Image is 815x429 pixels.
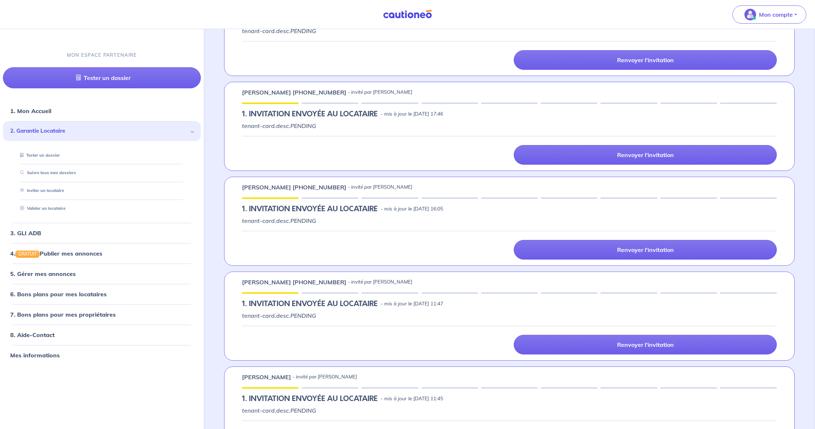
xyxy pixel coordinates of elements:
[381,111,443,118] p: - mis à jour le [DATE] 17:46
[242,394,777,403] div: state: PENDING, Context:
[242,88,346,97] p: [PERSON_NAME] [PHONE_NUMBER]
[3,287,201,301] div: 6. Bons plans pour mes locataires
[381,205,443,213] p: - mis à jour le [DATE] 16:05
[242,205,777,213] div: state: PENDING, Context:
[242,205,378,213] h5: 1.︎ INVITATION ENVOYÉE AU LOCATAIRE
[380,10,435,19] img: Cautioneo
[242,183,346,192] p: [PERSON_NAME] [PHONE_NUMBER]
[3,266,201,281] div: 5. Gérer mes annonces
[381,300,443,308] p: - mis à jour le [DATE] 11:47
[293,373,357,381] p: - invité par [PERSON_NAME]
[3,104,201,118] div: 1. Mon Accueil
[12,185,192,197] div: Inviter un locataire
[3,67,201,88] a: Tester un dossier
[17,188,64,193] a: Inviter un locataire
[242,373,291,381] p: [PERSON_NAME]
[10,107,51,115] a: 1. Mon Accueil
[17,170,76,175] a: Suivre tous mes dossiers
[242,110,378,119] h5: 1.︎ INVITATION ENVOYÉE AU LOCATAIRE
[10,352,60,359] a: Mes informations
[3,328,201,342] div: 8. Aide-Contact
[617,56,674,64] p: Renvoyer l'invitation
[242,300,378,308] h5: 1.︎ INVITATION ENVOYÉE AU LOCATAIRE
[242,406,777,415] p: tenant-card.desc.PENDING
[514,145,777,165] a: Renvoyer l'invitation
[514,50,777,70] a: Renvoyer l'invitation
[10,331,55,338] a: 8. Aide-Contact
[10,229,41,237] a: 3. GLI ADB
[242,311,777,320] p: tenant-card.desc.PENDING
[3,246,201,261] div: 4.GRATUITPublier mes annonces
[744,9,756,20] img: illu_account_valid_menu.svg
[759,10,793,19] p: Mon compte
[242,110,777,119] div: state: PENDING, Context:
[242,394,378,403] h5: 1.︎ INVITATION ENVOYÉE AU LOCATAIRE
[10,250,102,257] a: 4.GRATUITPublier mes annonces
[242,216,777,225] p: tenant-card.desc.PENDING
[3,121,201,141] div: 2. Garantie Locataire
[242,121,777,130] p: tenant-card.desc.PENDING
[3,307,201,322] div: 7. Bons plans pour mes propriétaires
[12,203,192,214] div: Valider un locataire
[242,300,777,308] div: state: PENDING, Context:
[514,335,777,354] a: Renvoyer l'invitation
[12,167,192,179] div: Suivre tous mes dossiers
[617,151,674,159] p: Renvoyer l'invitation
[3,226,201,240] div: 3. GLI ADB
[242,27,777,35] p: tenant-card.desc.PENDING
[381,395,443,402] p: - mis à jour le [DATE] 11:45
[3,348,201,362] div: Mes informations
[67,52,137,59] p: MON ESPACE PARTENAIRE
[10,127,188,135] span: 2. Garantie Locataire
[348,278,412,286] p: - invité par [PERSON_NAME]
[348,184,412,191] p: - invité par [PERSON_NAME]
[17,206,65,211] a: Valider un locataire
[242,278,346,286] p: [PERSON_NAME] [PHONE_NUMBER]
[10,290,107,298] a: 6. Bons plans pour mes locataires
[732,5,806,24] button: illu_account_valid_menu.svgMon compte
[10,311,116,318] a: 7. Bons plans pour mes propriétaires
[348,89,412,96] p: - invité par [PERSON_NAME]
[617,341,674,348] p: Renvoyer l'invitation
[17,153,60,158] a: Tester un dossier
[12,149,192,161] div: Tester un dossier
[514,240,777,260] a: Renvoyer l'invitation
[10,270,76,277] a: 5. Gérer mes annonces
[617,246,674,253] p: Renvoyer l'invitation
